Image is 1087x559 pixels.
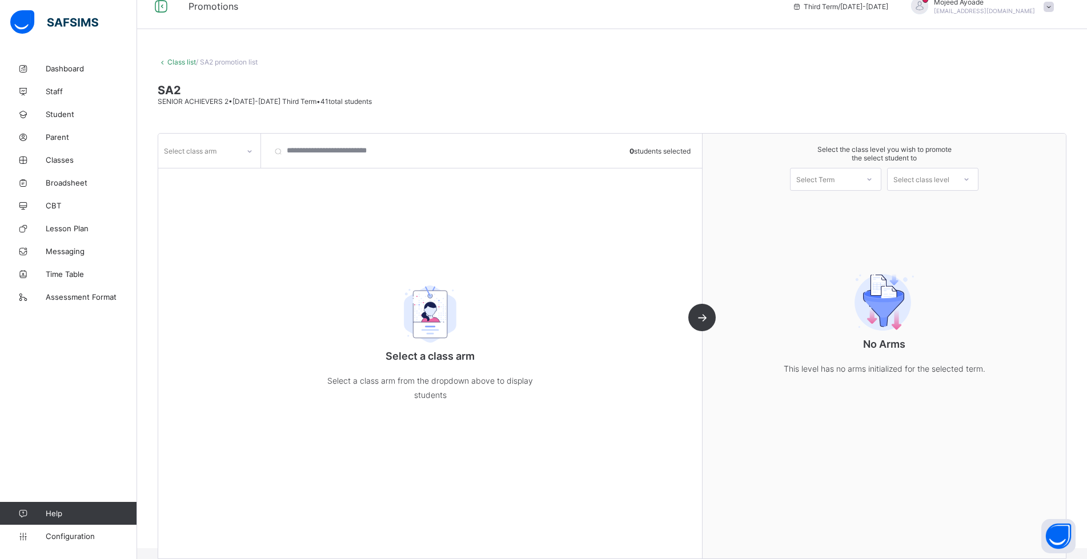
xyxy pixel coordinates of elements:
[770,361,998,376] p: This level has no arms initialized for the selected term.
[46,247,137,256] span: Messaging
[792,2,888,11] span: session/term information
[316,350,544,362] p: Select a class arm
[841,274,927,331] img: filter.9c15f445b04ce8b7d5281b41737f44c2.svg
[629,146,634,155] b: 0
[770,338,998,350] p: No Arms
[46,132,137,142] span: Parent
[10,10,98,34] img: safsims
[46,270,137,279] span: Time Table
[188,1,775,12] span: Promotions
[770,242,998,399] div: No Arms
[316,254,544,425] div: Select a class arm
[46,509,137,518] span: Help
[167,58,196,66] a: Class list
[196,58,258,66] span: / SA2 promotion list
[387,285,473,343] img: student.207b5acb3037b72b59086e8b1a17b1d0.svg
[164,140,216,162] div: Select class arm
[158,97,372,106] span: SENIOR ACHIEVERS 2 • [DATE]-[DATE] Third Term • 41 total students
[46,178,137,187] span: Broadsheet
[934,7,1035,14] span: [EMAIL_ADDRESS][DOMAIN_NAME]
[714,145,1054,162] span: Select the class level you wish to promote the select student to
[796,168,835,191] div: Select Term
[46,110,137,119] span: Student
[46,532,137,541] span: Configuration
[46,64,137,73] span: Dashboard
[316,373,544,402] p: Select a class arm from the dropdown above to display students
[46,292,137,301] span: Assessment Format
[46,155,137,164] span: Classes
[46,87,137,96] span: Staff
[893,168,949,191] div: Select class level
[1041,519,1076,553] button: Open asap
[46,224,137,233] span: Lesson Plan
[158,83,1066,97] span: SA2
[629,146,691,155] span: students selected
[46,201,137,210] span: CBT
